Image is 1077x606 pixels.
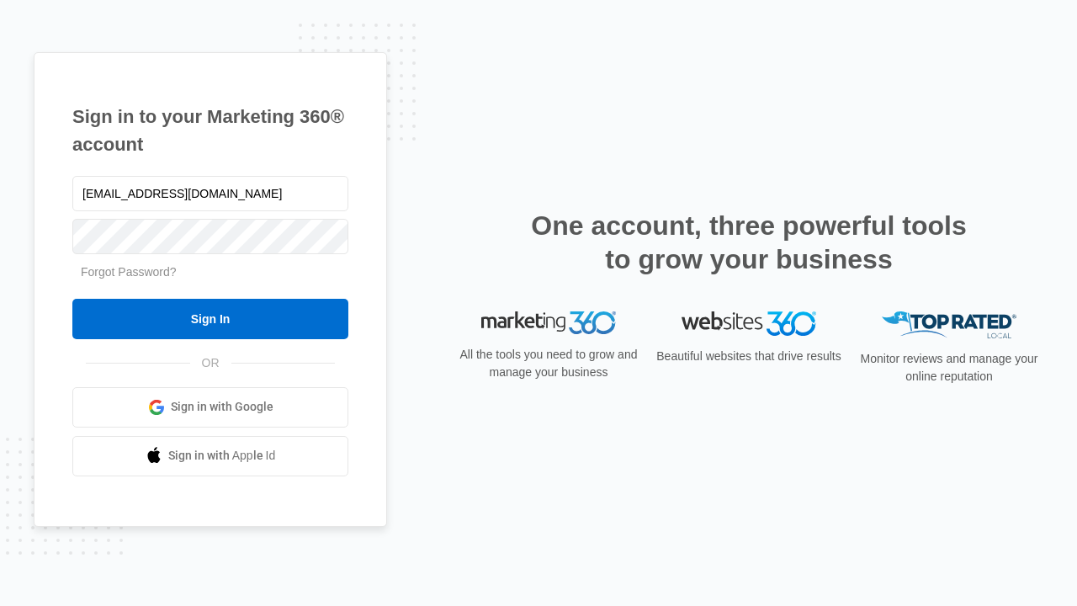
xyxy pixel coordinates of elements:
[81,265,177,279] a: Forgot Password?
[682,311,816,336] img: Websites 360
[171,398,273,416] span: Sign in with Google
[481,311,616,335] img: Marketing 360
[855,350,1043,385] p: Monitor reviews and manage your online reputation
[655,348,843,365] p: Beautiful websites that drive results
[882,311,1016,339] img: Top Rated Local
[526,209,972,276] h2: One account, three powerful tools to grow your business
[168,447,276,465] span: Sign in with Apple Id
[454,346,643,381] p: All the tools you need to grow and manage your business
[72,387,348,428] a: Sign in with Google
[72,176,348,211] input: Email
[72,299,348,339] input: Sign In
[72,103,348,158] h1: Sign in to your Marketing 360® account
[190,354,231,372] span: OR
[72,436,348,476] a: Sign in with Apple Id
